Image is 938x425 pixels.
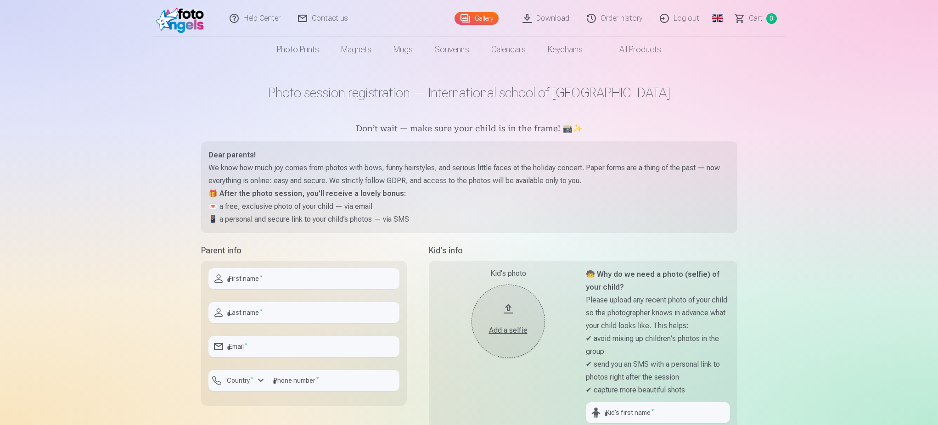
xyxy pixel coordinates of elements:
strong: 🎁 After the photo session, you’ll receive a lovely bonus: [208,189,406,198]
a: Magnets [330,37,382,62]
a: Calendars [480,37,537,62]
img: /fa4 [156,4,209,33]
h1: Photo session registration — International school of [GEOGRAPHIC_DATA] [201,84,737,101]
a: Souvenirs [424,37,480,62]
p: Please upload any recent photo of your child so the photographer knows in advance what your child... [586,294,730,332]
a: All products [594,37,672,62]
p: ✔ send you an SMS with a personal link to photos right after the session [586,358,730,384]
div: Kid's photo [436,268,580,279]
button: Add a selfie [472,285,545,358]
div: Add a selfie [481,325,536,336]
a: Photo prints [266,37,330,62]
h5: Parent info [201,244,407,257]
p: ✔ capture more beautiful shots [586,384,730,397]
label: Country [223,376,257,385]
p: ✔ avoid mixing up children's photos in the group [586,332,730,358]
strong: Dear parents! [208,151,256,159]
a: Keychains [537,37,594,62]
p: 📱 a personal and secure link to your child’s photos — via SMS [208,213,730,226]
a: Gallery [455,12,499,25]
h5: Don’t wait — make sure your child is in the frame! 📸✨ [201,123,737,136]
span: Сart [749,13,763,24]
p: 💌 a free, exclusive photo of your child — via email [208,200,730,213]
button: Country* [208,370,268,391]
a: Mugs [382,37,424,62]
span: 0 [766,13,777,24]
strong: 🧒 Why do we need a photo (selfie) of your child? [586,270,719,291]
p: We know how much joy comes from photos with bows, funny hairstyles, and serious little faces at t... [208,162,730,187]
h5: Kid's info [429,244,737,257]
